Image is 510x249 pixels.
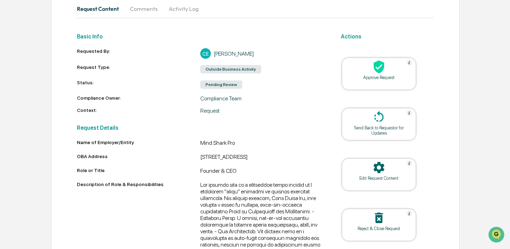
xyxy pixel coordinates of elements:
p: How can we help? [7,15,127,26]
div: Pending Review [200,80,242,89]
img: Help [407,211,412,216]
button: Start new chat [119,56,127,64]
a: 🗄️Attestations [48,85,89,98]
div: Founder & CEO [200,168,324,176]
div: secondary tabs example [77,0,434,17]
span: Data Lookup [14,101,44,108]
div: CE [200,48,211,59]
div: [STREET_ADDRESS] [200,154,324,162]
span: Pylon [70,119,85,124]
div: Edit Request Content [347,176,410,181]
iframe: Open customer support [488,226,507,245]
img: 1746055101610-c473b297-6a78-478c-a979-82029cc54cd1 [7,54,20,66]
div: OBA Address [77,154,201,159]
a: 🖐️Preclearance [4,85,48,98]
div: Start new chat [24,54,115,61]
div: Compliance Owner: [77,95,201,102]
div: Context: [77,107,201,114]
div: Name of Employer/Entity [77,140,201,145]
div: Request [200,107,324,114]
div: Request Type: [77,64,201,74]
div: [PERSON_NAME] [214,50,254,57]
div: 🖐️ [7,89,13,94]
div: Outside Business Activity [200,65,261,73]
button: Activity Log [163,0,204,17]
div: Approve Request [347,75,410,80]
div: 🗄️ [51,89,56,94]
div: We're available if you need us! [24,61,88,66]
div: 🔎 [7,102,13,108]
div: Status: [77,80,201,90]
h2: Request Details [77,124,324,131]
h2: Basic Info [77,33,324,40]
button: Request Content [77,0,124,17]
button: Comments [124,0,163,17]
img: Help [407,60,412,65]
div: Reject & Close Request [347,226,410,231]
div: Requested By: [77,48,201,59]
img: Help [407,161,412,166]
a: 🔎Data Lookup [4,99,47,111]
div: Mind Shark Pro [200,140,324,148]
div: Role or Title [77,168,201,173]
a: Powered byPylon [49,118,85,124]
span: Attestations [58,88,87,95]
img: Help [407,110,412,116]
div: Compliance Team [200,95,324,102]
div: Send Back to Requestor for Updates [347,125,410,136]
h2: Actions [341,33,434,40]
input: Clear [18,32,115,39]
span: Preclearance [14,88,45,95]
